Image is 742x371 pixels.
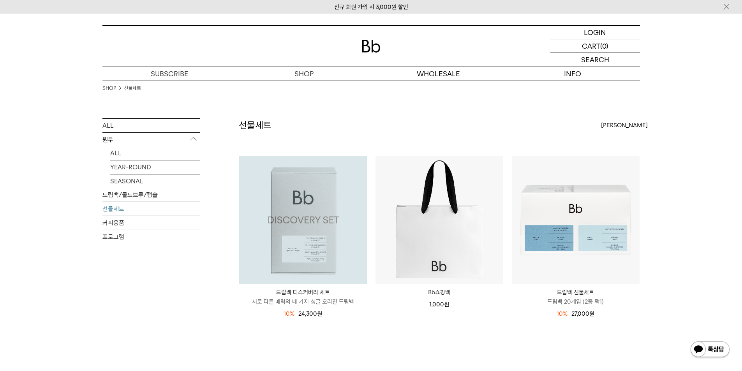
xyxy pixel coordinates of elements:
[317,310,322,317] span: 원
[557,309,568,318] div: 10%
[110,174,200,188] a: SEASONAL
[375,288,503,297] a: Bb쇼핑백
[239,297,367,306] p: 서로 다른 매력의 네 가지 싱글 오리진 드립백
[690,341,730,359] img: 카카오톡 채널 1:1 채팅 버튼
[512,288,640,297] p: 드립백 선물세트
[512,297,640,306] p: 드립백 20개입 (2종 택1)
[429,301,449,308] span: 1,000
[334,4,408,11] a: 신규 회원 가입 시 3,000원 할인
[512,288,640,306] a: 드립백 선물세트 드립백 20개입 (2종 택1)
[550,39,640,53] a: CART (0)
[239,288,367,306] a: 드립백 디스커버리 세트 서로 다른 매력의 네 가지 싱글 오리진 드립백
[589,310,594,317] span: 원
[506,67,640,81] p: INFO
[102,119,200,132] a: ALL
[110,160,200,174] a: YEAR-ROUND
[102,216,200,230] a: 커피용품
[371,67,506,81] p: WHOLESALE
[444,301,449,308] span: 원
[102,230,200,244] a: 프로그램
[124,84,141,92] a: 선물세트
[102,202,200,216] a: 선물세트
[239,156,367,284] img: 1000001174_add2_035.jpg
[298,310,322,317] span: 24,300
[601,121,648,130] span: [PERSON_NAME]
[239,119,271,132] h2: 선물세트
[237,67,371,81] a: SHOP
[239,288,367,297] p: 드립백 디스커버리 세트
[582,39,600,53] p: CART
[375,156,503,284] img: Bb쇼핑백
[239,156,367,284] a: 드립백 디스커버리 세트
[284,309,294,318] div: 10%
[102,188,200,202] a: 드립백/콜드브루/캡슐
[584,26,606,39] p: LOGIN
[362,40,381,53] img: 로고
[110,146,200,160] a: ALL
[102,67,237,81] a: SUBSCRIBE
[102,84,116,92] a: SHOP
[581,53,609,67] p: SEARCH
[571,310,594,317] span: 27,000
[550,26,640,39] a: LOGIN
[600,39,608,53] p: (0)
[102,133,200,147] p: 원두
[512,156,640,284] img: 드립백 선물세트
